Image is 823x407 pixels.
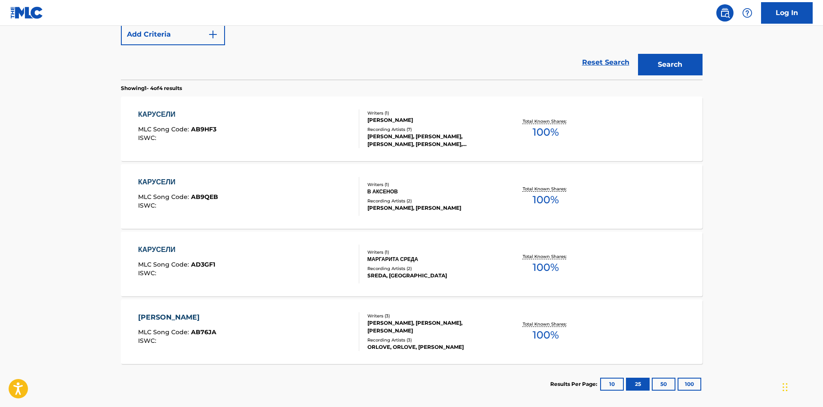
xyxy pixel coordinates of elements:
span: ISWC : [138,202,158,209]
button: Search [638,54,703,75]
img: search [720,8,730,18]
span: MLC Song Code : [138,125,191,133]
div: SREDA, [GEOGRAPHIC_DATA] [367,272,497,280]
span: ISWC : [138,134,158,142]
div: Writers ( 3 ) [367,313,497,319]
a: КАРУСЕЛИMLC Song Code:AD3GF1ISWC:Writers (1)МАРГАРИТА СРЕДАRecording Artists (2)SREDA, [GEOGRAPHI... [121,232,703,296]
div: [PERSON_NAME] [138,312,216,323]
span: MLC Song Code : [138,328,191,336]
iframe: Chat Widget [780,366,823,407]
div: В АКСЕНОВ [367,188,497,196]
span: 100 % [533,192,559,208]
div: КАРУСЕЛИ [138,177,218,187]
button: 100 [678,378,701,391]
img: MLC Logo [10,6,43,19]
span: AB9QEB [191,193,218,201]
div: МАРГАРИТА СРЕДА [367,255,497,263]
div: Help [739,4,756,22]
button: 25 [626,378,650,391]
button: Add Criteria [121,24,225,45]
div: [PERSON_NAME], [PERSON_NAME], [PERSON_NAME] [367,319,497,335]
p: Showing 1 - 4 of 4 results [121,84,182,92]
div: Recording Artists ( 3 ) [367,337,497,343]
div: [PERSON_NAME] [367,116,497,124]
p: Total Known Shares: [523,253,569,260]
span: MLC Song Code : [138,193,191,201]
div: Writers ( 1 ) [367,110,497,116]
button: 50 [652,378,675,391]
div: КАРУСЕЛИ [138,109,216,120]
div: [PERSON_NAME], [PERSON_NAME] [367,204,497,212]
span: AD3GF1 [191,261,215,268]
div: Recording Artists ( 2 ) [367,198,497,204]
div: [PERSON_NAME], [PERSON_NAME], [PERSON_NAME], [PERSON_NAME], [PERSON_NAME] [367,133,497,148]
img: help [742,8,752,18]
span: ISWC : [138,337,158,345]
div: Drag [783,374,788,400]
div: Recording Artists ( 7 ) [367,126,497,133]
p: Total Known Shares: [523,186,569,192]
p: Total Known Shares: [523,321,569,327]
div: Writers ( 1 ) [367,181,497,188]
span: AB9HF3 [191,125,216,133]
span: ISWC : [138,269,158,277]
span: 100 % [533,327,559,343]
a: Public Search [716,4,734,22]
span: AB76JA [191,328,216,336]
a: Reset Search [578,53,634,72]
span: 100 % [533,124,559,140]
a: [PERSON_NAME]MLC Song Code:AB76JAISWC:Writers (3)[PERSON_NAME], [PERSON_NAME], [PERSON_NAME]Recor... [121,299,703,364]
img: 9d2ae6d4665cec9f34b9.svg [208,29,218,40]
a: КАРУСЕЛИMLC Song Code:AB9HF3ISWC:Writers (1)[PERSON_NAME]Recording Artists (7)[PERSON_NAME], [PER... [121,96,703,161]
div: Writers ( 1 ) [367,249,497,255]
span: 100 % [533,260,559,275]
div: ORLOVE, ORLOVE, [PERSON_NAME] [367,343,497,351]
button: 10 [600,378,624,391]
a: КАРУСЕЛИMLC Song Code:AB9QEBISWC:Writers (1)В АКСЕНОВRecording Artists (2)[PERSON_NAME], [PERSON_... [121,164,703,229]
p: Total Known Shares: [523,118,569,124]
div: Recording Artists ( 2 ) [367,265,497,272]
a: Log In [761,2,813,24]
div: КАРУСЕЛИ [138,245,215,255]
p: Results Per Page: [550,380,599,388]
span: MLC Song Code : [138,261,191,268]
